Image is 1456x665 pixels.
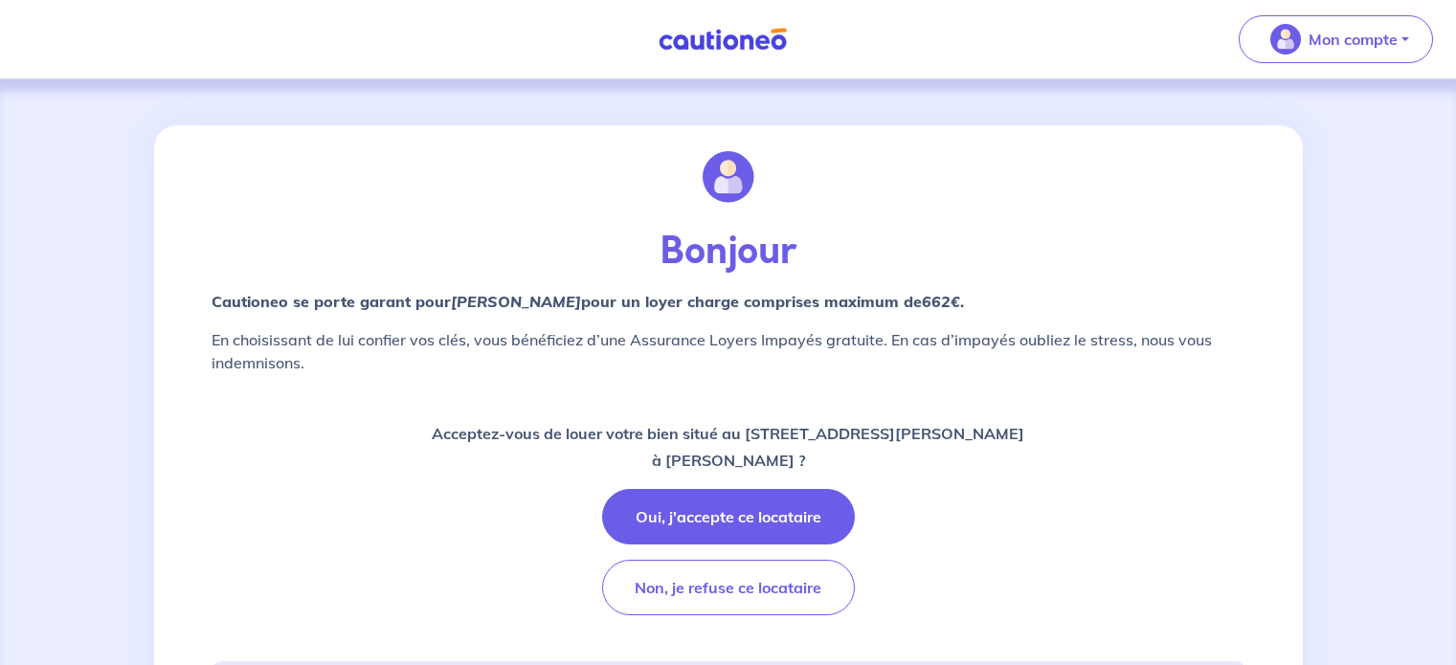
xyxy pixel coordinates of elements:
[432,420,1024,474] p: Acceptez-vous de louer votre bien situé au [STREET_ADDRESS][PERSON_NAME] à [PERSON_NAME] ?
[212,229,1245,275] p: Bonjour
[212,328,1245,374] p: En choisissant de lui confier vos clés, vous bénéficiez d’une Assurance Loyers Impayés gratuite. ...
[602,560,855,615] button: Non, je refuse ce locataire
[212,292,964,311] strong: Cautioneo se porte garant pour pour un loyer charge comprises maximum de .
[1270,24,1301,55] img: illu_account_valid_menu.svg
[1309,28,1398,51] p: Mon compte
[451,292,581,311] em: [PERSON_NAME]
[1239,15,1433,63] button: illu_account_valid_menu.svgMon compte
[703,151,754,203] img: illu_account.svg
[651,28,795,52] img: Cautioneo
[922,292,960,311] em: 662€
[602,489,855,544] button: Oui, j'accepte ce locataire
